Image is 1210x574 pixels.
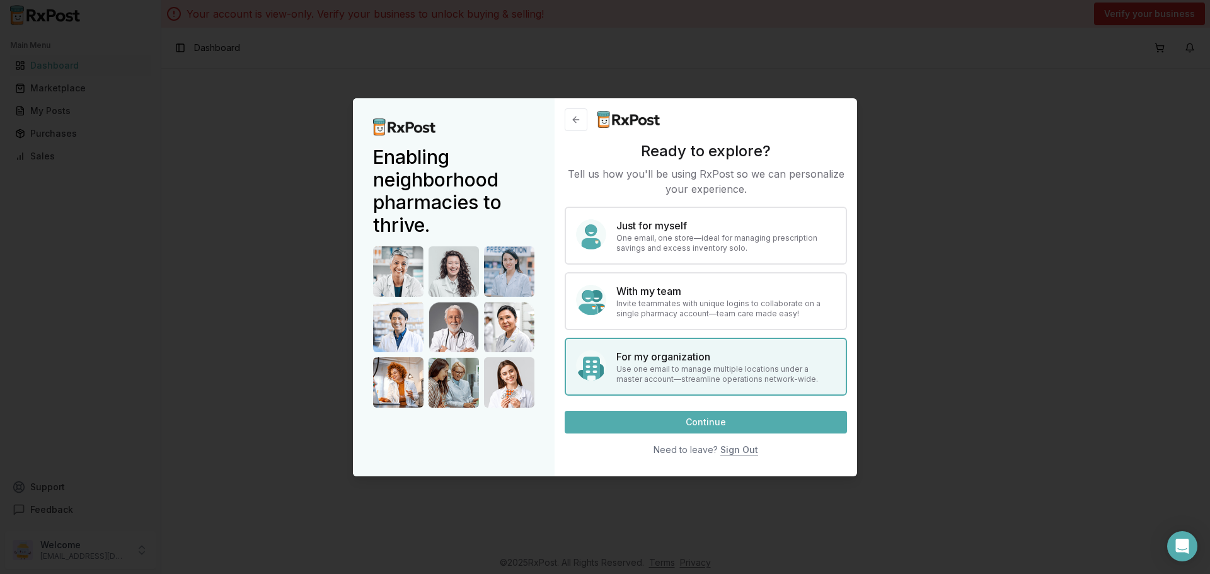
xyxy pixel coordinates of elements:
img: Doctor 9 [484,357,534,408]
img: RxPost Logo [597,111,660,128]
h4: For my organization [616,349,836,364]
img: Doctor 5 [429,302,479,352]
p: Invite teammates with unique logins to collaborate on a single pharmacy account—team care made easy! [616,299,836,319]
h4: With my team [616,284,836,299]
img: RxPost Logo [373,118,436,135]
div: Need to leave? [654,444,718,456]
img: Doctor 8 [429,357,479,408]
img: Doctor 7 [373,357,423,408]
button: Continue [565,411,847,433]
img: Doctor 4 [373,302,423,352]
p: Use one email to manage multiple locations under a master account—streamline operations network-w... [616,364,836,384]
h2: Enabling neighborhood pharmacies to thrive. [373,146,534,236]
img: Doctor 3 [484,246,534,297]
img: Organization [576,350,606,381]
img: Doctor 6 [484,302,534,352]
h3: Ready to explore? [565,141,847,161]
button: Sign Out [720,439,758,461]
img: Doctor 1 [373,246,423,297]
img: Myself [576,219,606,250]
p: One email, one store—ideal for managing prescription savings and excess inventory solo. [616,233,836,253]
img: Team [576,285,606,315]
h4: Just for myself [616,218,836,233]
p: Tell us how you'll be using RxPost so we can personalize your experience. [565,166,847,197]
img: Doctor 2 [429,246,479,297]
